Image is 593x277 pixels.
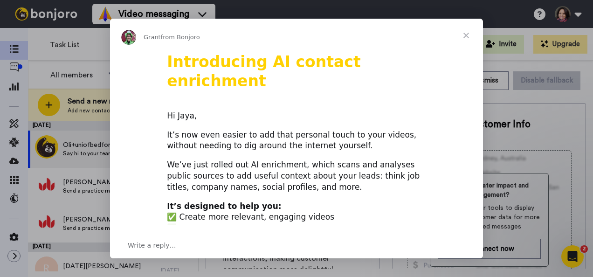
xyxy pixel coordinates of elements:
div: Open conversation and reply [110,232,483,258]
div: Hi Jaya, [167,111,426,122]
div: We’ve just rolled out AI enrichment, which scans and analyses public sources to add useful contex... [167,159,426,193]
span: from Bonjoro [161,34,200,41]
b: Introducing AI contact enrichment [167,53,361,90]
span: Write a reply… [128,239,176,251]
div: ✅ Create more relevant, engaging videos ✅ Save time researching new leads ✅ Increase response rat... [167,201,426,245]
span: Grant [144,34,161,41]
img: Profile image for Grant [121,30,136,45]
span: Close [449,19,483,52]
div: It’s now even easier to add that personal touch to your videos, without needing to dig around the... [167,130,426,152]
b: It’s designed to help you: [167,201,281,211]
